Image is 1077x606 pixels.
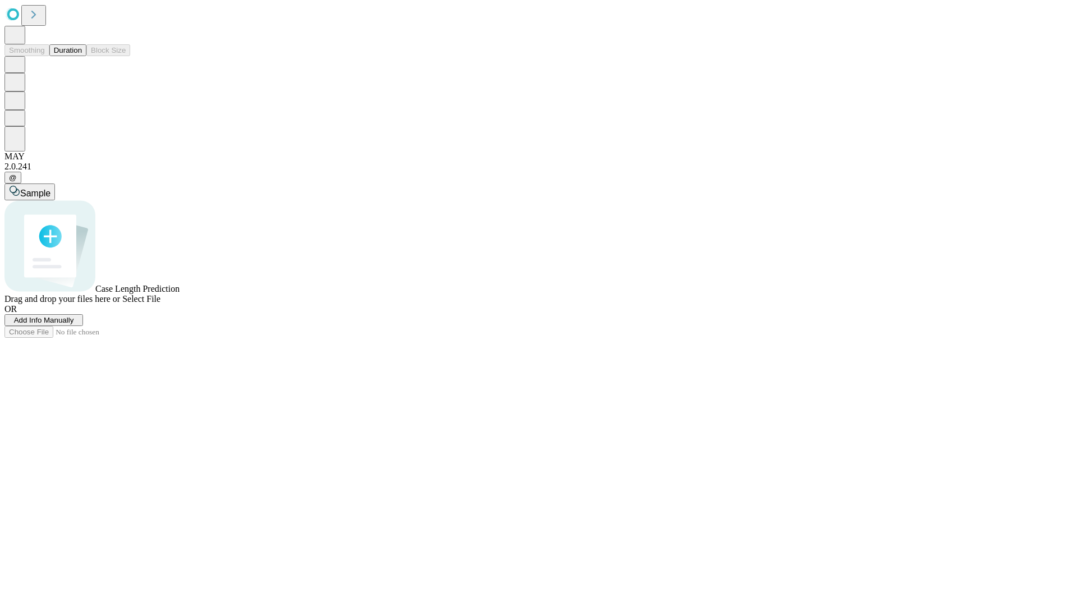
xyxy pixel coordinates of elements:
[4,183,55,200] button: Sample
[4,162,1073,172] div: 2.0.241
[4,304,17,314] span: OR
[49,44,86,56] button: Duration
[122,294,160,304] span: Select File
[14,316,74,324] span: Add Info Manually
[4,172,21,183] button: @
[4,44,49,56] button: Smoothing
[4,294,120,304] span: Drag and drop your files here or
[4,151,1073,162] div: MAY
[20,189,50,198] span: Sample
[9,173,17,182] span: @
[86,44,130,56] button: Block Size
[95,284,179,293] span: Case Length Prediction
[4,314,83,326] button: Add Info Manually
